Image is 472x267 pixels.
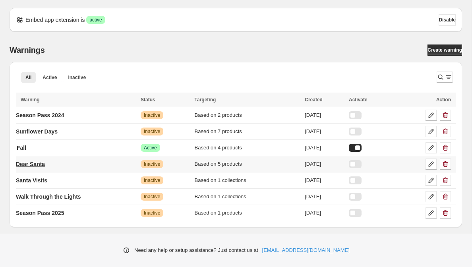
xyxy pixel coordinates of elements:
[305,209,344,217] div: [DATE]
[305,160,344,168] div: [DATE]
[16,160,45,168] p: Dear Santa
[68,74,86,81] span: Inactive
[305,111,344,119] div: [DATE]
[16,141,27,154] a: Fall
[16,176,47,184] p: Santa Visits
[195,97,216,103] span: Targeting
[305,97,323,103] span: Created
[195,144,300,152] div: Based on 4 products
[428,47,462,53] span: Create warning
[305,144,344,152] div: [DATE]
[262,246,350,254] a: [EMAIL_ADDRESS][DOMAIN_NAME]
[144,145,157,151] span: Active
[144,112,160,118] span: Inactive
[10,45,45,55] h2: Warnings
[349,97,368,103] span: Activate
[439,17,456,23] span: Disable
[16,207,64,219] a: Season Pass 2025
[16,128,58,135] p: Sunflower Days
[144,193,160,200] span: Inactive
[305,128,344,135] div: [DATE]
[141,97,155,103] span: Status
[144,161,160,167] span: Inactive
[144,128,160,135] span: Inactive
[428,44,462,56] a: Create warning
[43,74,57,81] span: Active
[16,125,58,138] a: Sunflower Days
[16,158,45,170] a: Dear Santa
[305,176,344,184] div: [DATE]
[25,16,85,24] p: Embed app extension is
[439,14,456,25] button: Disable
[144,210,160,216] span: Inactive
[16,190,81,203] a: Walk Through the Lights
[195,111,300,119] div: Based on 2 products
[16,209,64,217] p: Season Pass 2025
[25,74,31,81] span: All
[16,109,64,122] a: Season Pass 2024
[195,176,300,184] div: Based on 1 collections
[144,177,160,184] span: Inactive
[437,72,453,83] button: Search and filter results
[16,193,81,201] p: Walk Through the Lights
[305,193,344,201] div: [DATE]
[89,17,102,23] span: active
[17,144,26,152] p: Fall
[16,174,47,187] a: Santa Visits
[195,209,300,217] div: Based on 1 products
[195,128,300,135] div: Based on 7 products
[195,160,300,168] div: Based on 5 products
[21,97,40,103] span: Warning
[436,97,451,103] span: Action
[195,193,300,201] div: Based on 1 collections
[16,111,64,119] p: Season Pass 2024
